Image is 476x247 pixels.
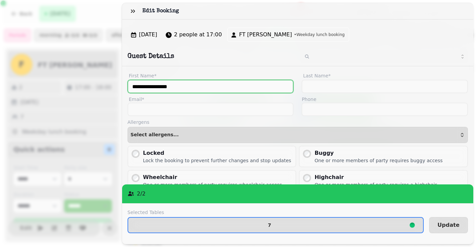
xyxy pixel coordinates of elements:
[314,157,443,164] div: One or more members of party requires buggy access
[143,181,282,188] div: One or more members of party requires wheelchair access
[438,222,459,228] span: Update
[429,217,468,233] button: Update
[239,31,292,39] span: FT [PERSON_NAME]
[302,72,468,80] label: Last Name*
[314,173,437,181] div: Highchair
[142,7,181,15] h3: Edit Booking
[128,52,295,61] h2: Guest Details
[128,119,468,126] label: Allergens
[143,149,291,157] div: Locked
[174,31,222,39] span: 2 people at 17:00
[131,132,179,138] span: Select allergens...
[128,209,424,216] label: Selected Tables
[128,217,424,233] button: 7
[302,96,468,103] label: Phone
[268,223,271,227] p: 7
[294,32,344,37] span: • Weekday lunch booking
[128,96,294,103] label: Email*
[143,157,291,164] div: Lock the booking to prevent further changes and stop updates
[143,173,282,181] div: Wheelchair
[128,127,468,143] button: Select allergens...
[314,149,443,157] div: Buggy
[139,31,157,39] span: [DATE]
[128,72,294,80] label: First Name*
[137,190,146,198] p: 2 / 2
[314,181,437,188] div: One or more members of party requires a highchair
